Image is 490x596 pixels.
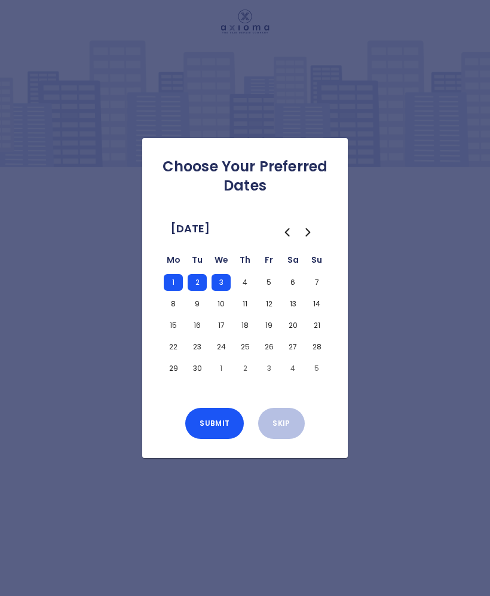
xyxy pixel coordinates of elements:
button: Friday, September 19th, 2025 [259,317,278,334]
button: Tuesday, September 2nd, 2025, selected [188,274,207,291]
button: Monday, September 15th, 2025 [164,317,183,334]
th: Tuesday [185,253,209,272]
button: Thursday, September 18th, 2025 [235,317,255,334]
button: Saturday, September 6th, 2025 [283,274,302,291]
button: Saturday, September 27th, 2025 [283,339,302,355]
button: Monday, September 8th, 2025 [164,296,183,312]
button: Monday, September 22nd, 2025 [164,339,183,355]
button: Go to the Previous Month [276,222,298,243]
button: Sunday, October 5th, 2025 [307,360,326,377]
button: Sunday, September 7th, 2025 [307,274,326,291]
th: Thursday [233,253,257,272]
button: Saturday, September 13th, 2025 [283,296,302,312]
button: Tuesday, September 23rd, 2025 [188,339,207,355]
button: Sunday, September 14th, 2025 [307,296,326,312]
button: Sunday, September 28th, 2025 [307,339,326,355]
button: Thursday, October 2nd, 2025 [235,360,255,377]
button: Submit [185,408,244,439]
button: Saturday, October 4th, 2025 [283,360,302,377]
button: Friday, September 26th, 2025 [259,339,278,355]
th: Friday [257,253,281,272]
th: Saturday [281,253,305,272]
button: Monday, September 1st, 2025, selected [164,274,183,291]
th: Monday [161,253,185,272]
button: Friday, September 12th, 2025 [259,296,278,312]
button: Wednesday, September 24th, 2025 [212,339,231,355]
button: Saturday, September 20th, 2025 [283,317,302,334]
button: Wednesday, October 1st, 2025 [212,360,231,377]
button: Friday, September 5th, 2025 [259,274,278,291]
button: Skip [258,408,304,439]
button: Wednesday, September 3rd, 2025, selected [212,274,231,291]
button: Tuesday, September 16th, 2025 [188,317,207,334]
button: Thursday, September 25th, 2025 [235,339,255,355]
button: Tuesday, September 30th, 2025 [188,360,207,377]
th: Wednesday [209,253,233,272]
button: Tuesday, September 9th, 2025 [188,296,207,312]
button: Wednesday, September 17th, 2025 [212,317,231,334]
button: Monday, September 29th, 2025 [164,360,183,377]
h2: Choose Your Preferred Dates [152,157,338,195]
span: [DATE] [171,219,210,238]
button: Sunday, September 21st, 2025 [307,317,326,334]
button: Wednesday, September 10th, 2025 [212,296,231,312]
button: Thursday, September 4th, 2025 [235,274,255,291]
table: September 2025 [161,253,329,379]
button: Thursday, September 11th, 2025 [235,296,255,312]
th: Sunday [305,253,329,272]
img: Logo [221,10,269,33]
button: Friday, October 3rd, 2025 [259,360,278,377]
button: Go to the Next Month [298,222,319,243]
